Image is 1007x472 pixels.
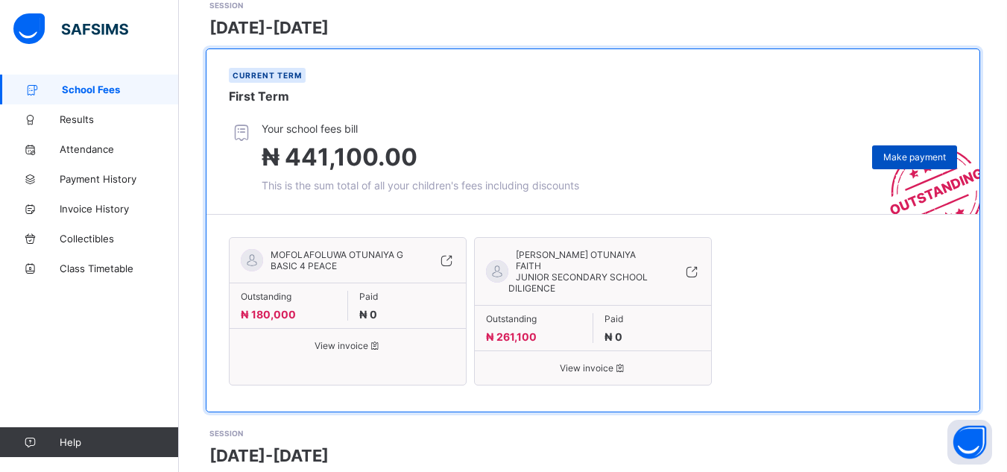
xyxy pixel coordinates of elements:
span: First Term [229,89,289,104]
span: MOFOLAFOLUWA OTUNAIYA G [271,249,403,260]
span: Results [60,113,179,125]
span: Payment History [60,173,179,185]
span: Collectibles [60,233,179,245]
span: Paid [359,291,455,302]
button: Open asap [947,420,992,465]
span: SESSION [209,1,243,10]
span: Paid [604,313,701,324]
span: Invoice History [60,203,179,215]
span: Class Timetable [60,262,179,274]
span: BASIC 4 PEACE [271,260,337,271]
span: Help [60,436,178,448]
span: Current term [233,71,302,80]
img: safsims [13,13,128,45]
span: School Fees [62,84,179,95]
span: Make payment [883,151,946,163]
span: ₦ 180,000 [241,308,296,321]
span: View invoice [486,362,700,374]
span: Outstanding [486,313,581,324]
span: ₦ 441,100.00 [262,142,417,172]
span: This is the sum total of all your children's fees including discounts [262,179,579,192]
span: JUNIOR SECONDARY SCHOOL DILIGENCE [508,271,648,294]
span: ₦ 261,100 [486,330,537,343]
span: [DATE]-[DATE] [209,446,329,465]
span: [PERSON_NAME] OTUNAIYA FAITH [516,249,657,271]
span: Your school fees bill [262,122,579,135]
span: [DATE]-[DATE] [209,18,329,37]
span: SESSION [209,429,243,438]
span: ₦ 0 [604,330,622,343]
span: Attendance [60,143,179,155]
span: Outstanding [241,291,336,302]
img: outstanding-stamp.3c148f88c3ebafa6da95868fa43343a1.svg [871,129,979,214]
span: View invoice [241,340,455,351]
span: ₦ 0 [359,308,377,321]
